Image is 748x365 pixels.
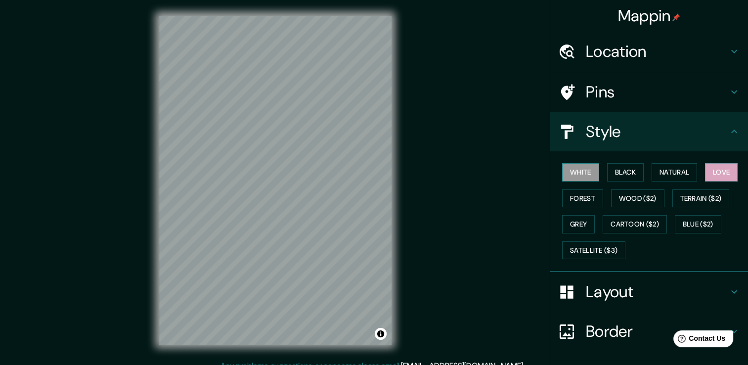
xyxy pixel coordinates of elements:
button: Blue ($2) [675,215,721,233]
h4: Location [586,42,728,61]
button: Wood ($2) [611,189,664,208]
button: Satellite ($3) [562,241,625,260]
button: Grey [562,215,595,233]
h4: Mappin [618,6,681,26]
div: Layout [550,272,748,312]
div: Style [550,112,748,151]
button: Forest [562,189,603,208]
div: Location [550,32,748,71]
button: Love [705,163,738,182]
h4: Pins [586,82,728,102]
button: Black [607,163,644,182]
button: Natural [652,163,697,182]
div: Pins [550,72,748,112]
img: pin-icon.png [672,13,680,21]
h4: Border [586,321,728,341]
button: White [562,163,599,182]
button: Cartoon ($2) [603,215,667,233]
div: Border [550,312,748,351]
h4: Style [586,122,728,141]
h4: Layout [586,282,728,302]
canvas: Map [159,16,392,345]
iframe: Help widget launcher [660,326,737,354]
button: Terrain ($2) [672,189,730,208]
button: Toggle attribution [375,328,387,340]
